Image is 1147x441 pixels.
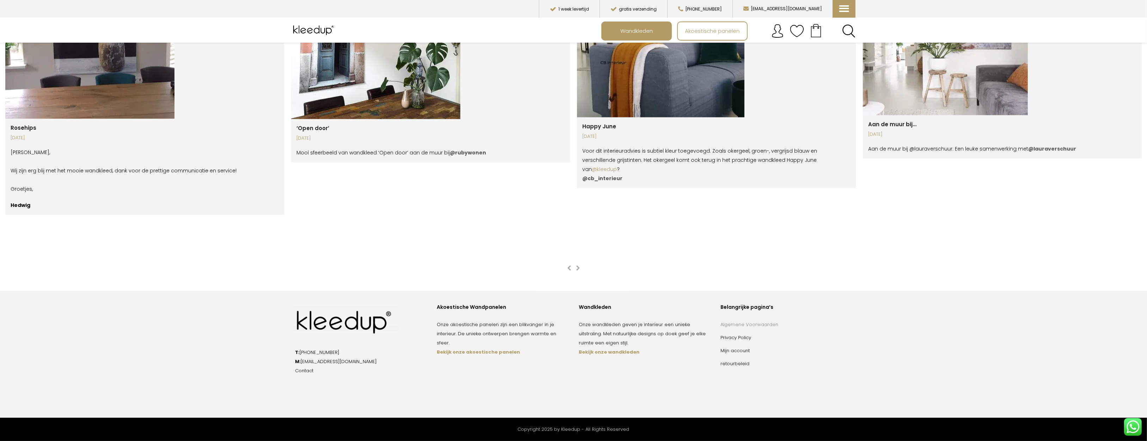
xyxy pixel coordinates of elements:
[295,348,427,375] p: [PHONE_NUMBER] [EMAIL_ADDRESS][DOMAIN_NAME]
[579,320,710,357] p: Onze wandkleden geven je interieur een unieke uitstraling. Met natuurlijke designs op doek geef j...
[292,425,855,434] div: Copyright 2025 by Kleedup - All Rights Reserved
[721,334,752,341] a: Privacy Policy
[721,360,750,367] a: retourbeleid
[295,349,300,356] strong: T:
[437,320,569,357] p: Onze akoestische panelen zijn een blikvanger in je interieur. De unieke ontwerpen brengen warmte ...
[721,321,779,328] a: Algemene Voorwaarden
[11,148,279,194] p: [PERSON_NAME], Wij zijn erg blij met het mooie wandkleed, dank voor de prettige communicatie en s...
[582,123,616,130] a: Happy June
[721,304,852,311] div: Belangrijke pagina’s
[790,24,804,38] img: verlanglijstje.svg
[11,202,30,209] strong: Hedwig
[602,22,671,40] a: Wandkleden
[804,22,828,39] a: Your cart
[678,22,747,40] a: Akoestische panelen
[296,124,329,132] a: ‘Open door’
[579,349,639,355] a: Bekijk onze wandkleden
[868,144,1136,153] p: Aan de muur bij @lauraverschuur. Een leuke samenwerking met
[11,124,36,131] a: Rosehips
[295,358,301,365] strong: M:
[11,133,279,142] div: [DATE]
[582,147,817,173] span: Voor dit interieuradvies is subtiel kleur toegevoegd. Zoals okergeel, groen-, vergrijsd blauw en ...
[582,132,851,141] div: [DATE]
[295,367,313,374] a: Contact
[592,166,617,173] a: @kleedup
[582,175,622,182] strong: @cb_interieur
[601,22,861,41] nav: Main menu
[579,304,710,311] div: Wandkleden
[842,24,855,38] a: Search
[681,24,744,37] span: Akoestische panelen
[1028,145,1076,152] span: @lauraverschuur
[868,130,1136,139] div: [DATE]
[771,24,785,38] img: account.svg
[296,134,565,143] div: [DATE]
[292,22,337,39] img: Kleedup
[437,349,520,355] a: Bekijk onze akoestische panelen
[437,304,569,311] div: Akoestische Wandpanelen
[721,347,750,354] a: Mijn account
[296,148,565,157] p: Mooi sfeerbeeld van wandkleed ‘Open door’ aan de muur bij
[617,24,657,37] span: Wandkleden
[868,121,916,128] a: Aan de muur bij…
[450,149,486,156] span: @rubywonen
